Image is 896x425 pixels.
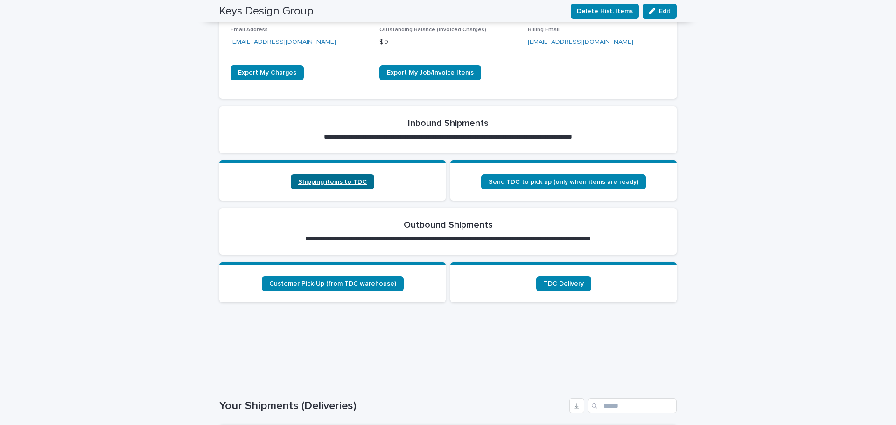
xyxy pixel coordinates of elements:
h1: Your Shipments (Deliveries) [219,399,566,413]
a: TDC Delivery [536,276,591,291]
span: Customer Pick-Up (from TDC warehouse) [269,280,396,287]
span: TDC Delivery [544,280,584,287]
p: $ 0 [379,37,517,47]
a: Send TDC to pick up (only when items are ready) [481,174,646,189]
input: Search [588,398,677,413]
span: Delete Hist. Items [577,7,633,16]
a: Export My Charges [231,65,304,80]
a: Shipping items to TDC [291,174,374,189]
button: Edit [643,4,677,19]
span: Billing Email [528,27,560,33]
span: Email Address [231,27,268,33]
span: Shipping items to TDC [298,179,367,185]
span: Export My Job/Invoice Items [387,70,474,76]
a: [EMAIL_ADDRESS][DOMAIN_NAME] [231,39,336,45]
button: Delete Hist. Items [571,4,639,19]
span: Export My Charges [238,70,296,76]
h2: Inbound Shipments [408,118,489,129]
a: Export My Job/Invoice Items [379,65,481,80]
h2: Keys Design Group [219,5,314,18]
h2: Outbound Shipments [404,219,493,230]
a: [EMAIL_ADDRESS][DOMAIN_NAME] [528,39,633,45]
a: Customer Pick-Up (from TDC warehouse) [262,276,404,291]
span: Edit [659,8,671,14]
span: Send TDC to pick up (only when items are ready) [489,179,638,185]
span: Outstanding Balance (Invoiced Charges) [379,27,486,33]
